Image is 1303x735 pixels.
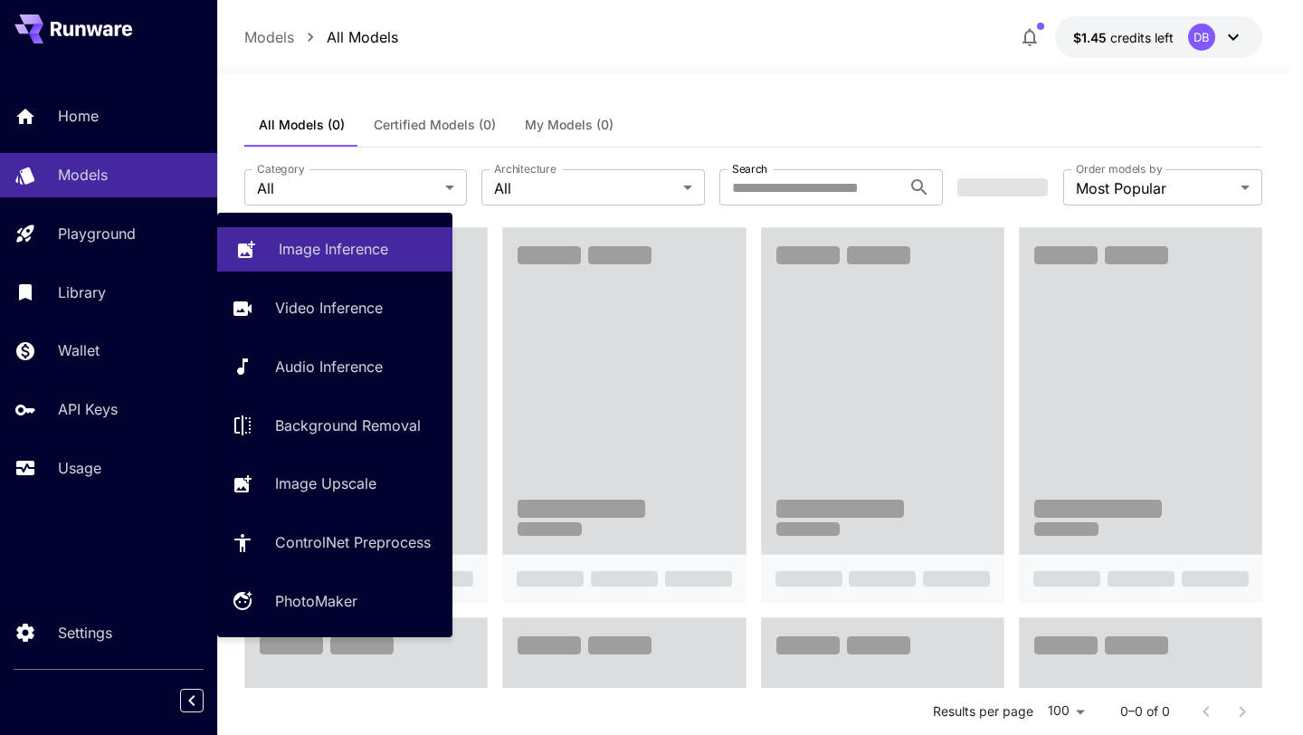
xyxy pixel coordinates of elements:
[58,105,99,127] p: Home
[275,472,376,494] p: Image Upscale
[1120,702,1170,721] p: 0–0 of 0
[494,177,676,199] span: All
[259,117,345,133] span: All Models (0)
[275,531,431,553] p: ControlNet Preprocess
[327,26,398,48] p: All Models
[58,223,136,244] p: Playground
[1076,161,1162,177] label: Order models by
[58,339,100,361] p: Wallet
[933,702,1033,721] p: Results per page
[58,398,118,420] p: API Keys
[732,161,767,177] label: Search
[374,117,496,133] span: Certified Models (0)
[217,520,452,565] a: ControlNet Preprocess
[180,689,204,712] button: Collapse sidebar
[494,161,556,177] label: Architecture
[275,297,383,319] p: Video Inference
[1041,698,1091,724] div: 100
[58,282,106,303] p: Library
[1076,177,1233,199] span: Most Popular
[1073,30,1110,45] span: $1.45
[217,227,452,272] a: Image Inference
[194,684,217,717] div: Collapse sidebar
[275,415,421,436] p: Background Removal
[1055,16,1262,58] button: $1.45152
[244,26,398,48] nav: breadcrumb
[217,345,452,389] a: Audio Inference
[1073,28,1174,47] div: $1.45152
[257,177,439,199] span: All
[244,26,294,48] p: Models
[1188,24,1215,51] div: DB
[279,238,388,260] p: Image Inference
[257,161,305,177] label: Category
[217,579,452,624] a: PhotoMaker
[1110,30,1174,45] span: credits left
[58,457,101,479] p: Usage
[275,590,357,612] p: PhotoMaker
[525,117,613,133] span: My Models (0)
[217,462,452,506] a: Image Upscale
[58,164,108,186] p: Models
[58,622,112,644] p: Settings
[275,356,383,377] p: Audio Inference
[217,286,452,330] a: Video Inference
[217,403,452,447] a: Background Removal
